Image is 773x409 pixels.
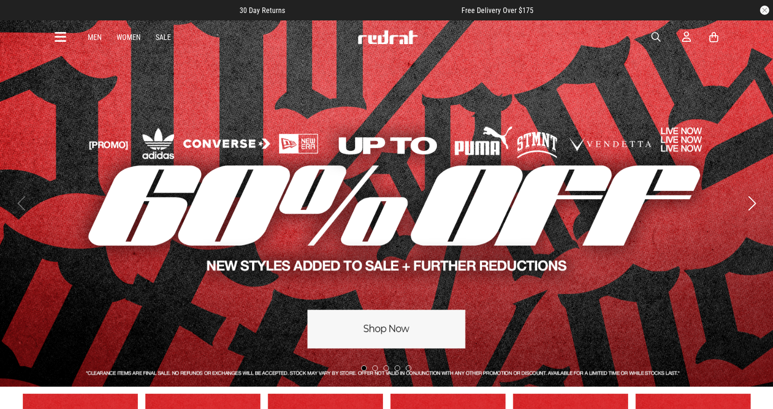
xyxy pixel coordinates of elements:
a: Women [117,33,141,42]
a: Men [88,33,102,42]
button: Next slide [746,193,758,214]
a: Sale [156,33,171,42]
iframe: Customer reviews powered by Trustpilot [304,6,443,15]
span: Free Delivery Over $175 [461,6,533,15]
span: 30 Day Returns [240,6,285,15]
img: Redrat logo [357,30,418,44]
button: Previous slide [15,193,27,214]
